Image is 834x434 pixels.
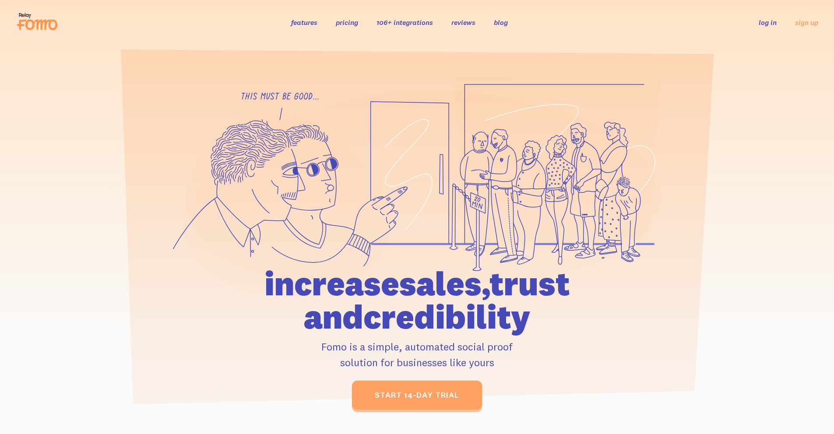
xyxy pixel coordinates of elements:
a: sign up [795,18,818,27]
p: Fomo is a simple, automated social proof solution for businesses like yours [215,339,620,370]
a: features [291,18,317,27]
a: start 14-day trial [352,381,482,409]
a: pricing [336,18,358,27]
a: 106+ integrations [377,18,433,27]
a: log in [759,18,777,27]
h1: increase sales, trust and credibility [215,267,620,333]
a: blog [494,18,508,27]
a: reviews [451,18,475,27]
